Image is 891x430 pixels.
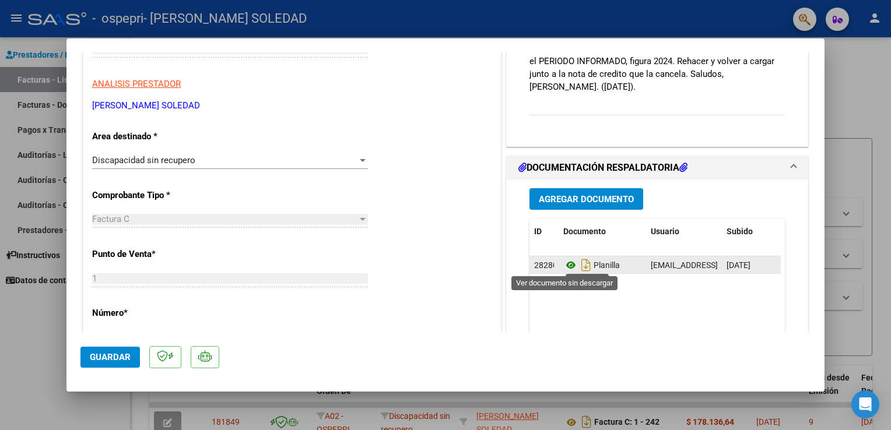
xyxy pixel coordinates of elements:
datatable-header-cell: ID [529,219,559,244]
div: DOCUMENTACIÓN RESPALDATORIA [507,179,808,421]
p: Comprobante Tipo * [92,189,212,202]
datatable-header-cell: Subido [722,219,780,244]
span: Factura C [92,214,129,224]
datatable-header-cell: Acción [780,219,839,244]
span: Subido [727,227,753,236]
button: Guardar [80,347,140,368]
span: [DATE] [727,260,750,270]
p: Punto de Venta [92,248,212,261]
span: 28280 [534,260,557,270]
p: Area destinado * [92,130,212,143]
span: Usuario [651,227,679,236]
div: Open Intercom Messenger [851,390,879,418]
datatable-header-cell: Documento [559,219,646,244]
p: Buen día [PERSON_NAME], La factura 1-242 tiene mal el AÑO en el PERIODO INFORMADO, figura 2024. R... [529,42,785,93]
span: ANALISIS PRESTADOR [92,79,181,89]
span: Planilla [563,260,620,270]
p: Número [92,306,212,320]
span: ID [534,227,542,236]
span: Agregar Documento [539,194,634,205]
p: [PERSON_NAME] SOLEDAD [92,99,492,112]
button: Agregar Documento [529,188,643,210]
span: Guardar [90,352,131,362]
i: Descargar documento [578,256,594,274]
h1: DOCUMENTACIÓN RESPALDATORIA [518,161,687,175]
span: Documento [563,227,606,236]
mat-expansion-panel-header: DOCUMENTACIÓN RESPALDATORIA [507,156,808,179]
span: Discapacidad sin recupero [92,155,195,165]
datatable-header-cell: Usuario [646,219,722,244]
span: [EMAIL_ADDRESS][DOMAIN_NAME] - [PERSON_NAME] [651,260,848,270]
